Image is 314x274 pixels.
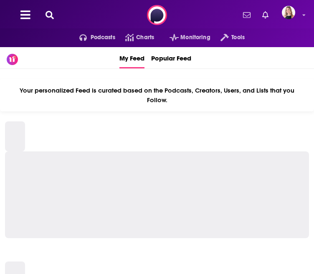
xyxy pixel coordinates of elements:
[231,32,245,43] span: Tools
[151,49,191,67] span: Popular Feed
[282,6,300,24] a: Logged in as Ilana.Dvir
[282,6,295,19] img: User Profile
[136,32,154,43] span: Charts
[119,49,144,67] span: My Feed
[160,31,210,44] button: open menu
[240,8,254,22] a: Show notifications dropdown
[119,47,144,68] a: My Feed
[147,5,167,25] img: Podchaser - Follow, Share and Rate Podcasts
[259,8,272,22] a: Show notifications dropdown
[69,31,115,44] button: open menu
[210,31,245,44] button: open menu
[151,47,191,68] a: Popular Feed
[180,32,210,43] span: Monitoring
[115,31,154,44] a: Charts
[282,6,295,19] span: Logged in as Ilana.Dvir
[91,32,115,43] span: Podcasts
